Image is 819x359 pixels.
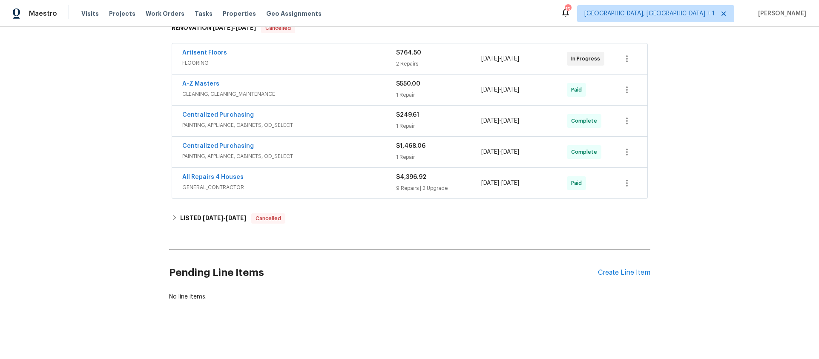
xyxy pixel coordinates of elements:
[396,50,421,56] span: $764.50
[223,9,256,18] span: Properties
[169,253,598,293] h2: Pending Line Items
[182,81,219,87] a: A-Z Masters
[571,55,603,63] span: In Progress
[598,269,650,277] div: Create Line Item
[481,149,499,155] span: [DATE]
[169,14,650,42] div: RENOVATION [DATE]-[DATE]Cancelled
[213,25,256,31] span: -
[481,87,499,93] span: [DATE]
[252,214,284,223] span: Cancelled
[396,174,426,180] span: $4,396.92
[501,180,519,186] span: [DATE]
[481,86,519,94] span: -
[396,112,419,118] span: $249.61
[182,50,227,56] a: Artisent Floors
[755,9,806,18] span: [PERSON_NAME]
[236,25,256,31] span: [DATE]
[481,179,519,187] span: -
[481,118,499,124] span: [DATE]
[501,118,519,124] span: [DATE]
[396,184,482,192] div: 9 Repairs | 2 Upgrade
[203,215,223,221] span: [DATE]
[396,122,482,130] div: 1 Repair
[146,9,184,18] span: Work Orders
[182,90,396,98] span: CLEANING, CLEANING_MAINTENANCE
[481,148,519,156] span: -
[396,60,482,68] div: 2 Repairs
[565,5,571,14] div: 15
[182,143,254,149] a: Centralized Purchasing
[182,121,396,129] span: PAINTING, APPLIANCE, CABINETS, OD_SELECT
[172,23,256,33] h6: RENOVATION
[396,153,482,161] div: 1 Repair
[481,56,499,62] span: [DATE]
[182,112,254,118] a: Centralized Purchasing
[266,9,322,18] span: Geo Assignments
[501,149,519,155] span: [DATE]
[29,9,57,18] span: Maestro
[262,24,294,32] span: Cancelled
[571,86,585,94] span: Paid
[182,174,244,180] a: All Repairs 4 Houses
[396,81,420,87] span: $550.00
[182,59,396,67] span: FLOORING
[501,87,519,93] span: [DATE]
[396,91,482,99] div: 1 Repair
[571,179,585,187] span: Paid
[571,117,601,125] span: Complete
[169,293,650,301] div: No line items.
[213,25,233,31] span: [DATE]
[180,213,246,224] h6: LISTED
[571,148,601,156] span: Complete
[501,56,519,62] span: [DATE]
[481,180,499,186] span: [DATE]
[182,152,396,161] span: PAINTING, APPLIANCE, CABINETS, OD_SELECT
[169,208,650,229] div: LISTED [DATE]-[DATE]Cancelled
[203,215,246,221] span: -
[195,11,213,17] span: Tasks
[481,117,519,125] span: -
[584,9,715,18] span: [GEOGRAPHIC_DATA], [GEOGRAPHIC_DATA] + 1
[81,9,99,18] span: Visits
[481,55,519,63] span: -
[396,143,425,149] span: $1,468.06
[226,215,246,221] span: [DATE]
[109,9,135,18] span: Projects
[182,183,396,192] span: GENERAL_CONTRACTOR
